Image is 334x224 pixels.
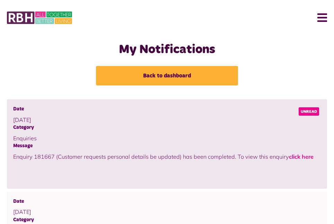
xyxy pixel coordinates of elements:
[299,107,319,116] span: Unread
[7,42,327,57] h1: My Notifications
[13,142,321,150] span: Message
[13,134,321,142] p: Enquiries
[13,116,321,124] p: [DATE]
[13,216,321,224] span: Category
[13,152,321,161] p: Enquiry 181667 (Customer requests personal details be updated) has been completed. To view this e...
[13,124,321,132] span: Category
[13,106,321,113] span: Date
[13,198,321,206] span: Date
[7,10,72,25] img: MyRBH
[96,66,238,85] a: Back to dashboard
[289,153,314,160] a: click here
[13,208,321,216] p: [DATE]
